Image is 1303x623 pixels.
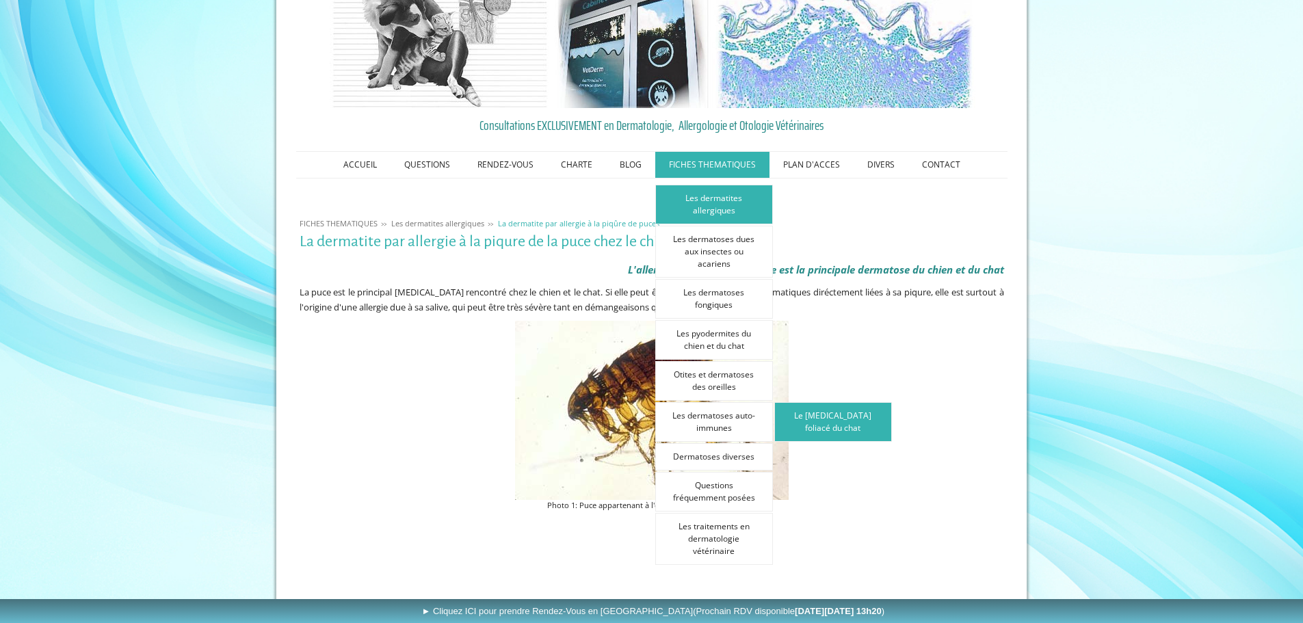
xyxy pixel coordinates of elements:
a: Questions fréquemment posées [655,472,773,512]
span: (Prochain RDV disponible ) [693,606,884,616]
a: Les dermatoses dues aux insectes ou acariens [655,226,773,278]
a: Otites et dermatoses des oreilles [655,361,773,401]
img: Photo 1: Puce appartenant à l'espèce Ctenocephalides felis [515,321,789,500]
a: FICHES THEMATIQUES [655,152,769,178]
a: Les pyodermites du chien et du chat [655,320,773,360]
span: L'allergie à la piqure de la puce est la principale dermatose du chien et du chat [628,263,1004,276]
a: Consultations EXCLUSIVEMENT en Dermatologie, Allergologie et Otologie Vétérinaires [300,115,1004,135]
a: Les dermatites allergiques [655,185,773,224]
a: QUESTIONS [391,152,464,178]
a: ACCUEIL [330,152,391,178]
span: Les dermatites allergiques [391,218,484,228]
a: CHARTE [547,152,606,178]
a: Les dermatites allergiques [388,218,488,228]
a: Le [MEDICAL_DATA] foliacé du chat [774,402,892,442]
a: Les dermatoses fongiques [655,279,773,319]
span: La dermatite par allergie à la piqûre de puces [498,218,659,228]
span: FICHES THEMATIQUES [300,218,378,228]
a: DIVERS [854,152,908,178]
h1: La dermatite par allergie à la piqure de la puce chez le chien [300,233,1004,250]
a: FICHES THEMATIQUES [296,218,381,228]
a: Dermatoses diverses [655,443,773,470]
a: BLOG [606,152,655,178]
span: ► Cliquez ICI pour prendre Rendez-Vous en [GEOGRAPHIC_DATA] [421,606,884,616]
a: Les traitements en dermatologie vétérinaire [655,513,773,565]
a: La dermatite par allergie à la piqûre de puces [495,218,663,228]
span: La puce est le principal [MEDICAL_DATA] rencontré chez le chien et le chat. Si elle peut être à l... [300,286,1004,313]
a: PLAN D'ACCES [769,152,854,178]
a: Les dermatoses auto-immunes [655,402,773,442]
b: [DATE][DATE] 13h20 [795,606,882,616]
a: CONTACT [908,152,974,178]
a: RENDEZ-VOUS [464,152,547,178]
